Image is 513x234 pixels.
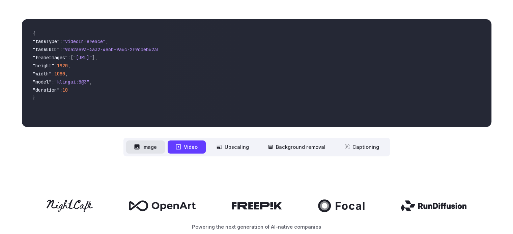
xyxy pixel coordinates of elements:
[54,71,65,77] span: 1080
[126,140,165,154] button: Image
[33,63,54,69] span: "height"
[208,140,257,154] button: Upscaling
[60,87,62,93] span: :
[68,63,70,69] span: ,
[89,79,92,85] span: ,
[260,140,334,154] button: Background removal
[168,140,206,154] button: Video
[54,79,89,85] span: "klingai:5@3"
[33,71,52,77] span: "width"
[73,55,92,61] span: "[URL]"
[60,46,62,53] span: :
[68,55,70,61] span: :
[95,55,97,61] span: ,
[33,95,35,101] span: }
[336,140,387,154] button: Captioning
[65,71,68,77] span: ,
[52,71,54,77] span: :
[33,55,68,61] span: "frameImages"
[57,63,68,69] span: 1920
[70,55,73,61] span: [
[33,38,60,44] span: "taskType"
[52,79,54,85] span: :
[92,55,95,61] span: ]
[54,63,57,69] span: :
[60,38,62,44] span: :
[33,79,52,85] span: "model"
[33,87,60,93] span: "duration"
[62,38,106,44] span: "videoInference"
[62,87,68,93] span: 10
[22,223,491,231] p: Powering the next generation of AI-native companies
[62,46,165,53] span: "9da2ae93-4a32-4e6b-9a6c-2f9cbeb62301"
[33,30,35,36] span: {
[106,38,108,44] span: ,
[33,46,60,53] span: "taskUUID"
